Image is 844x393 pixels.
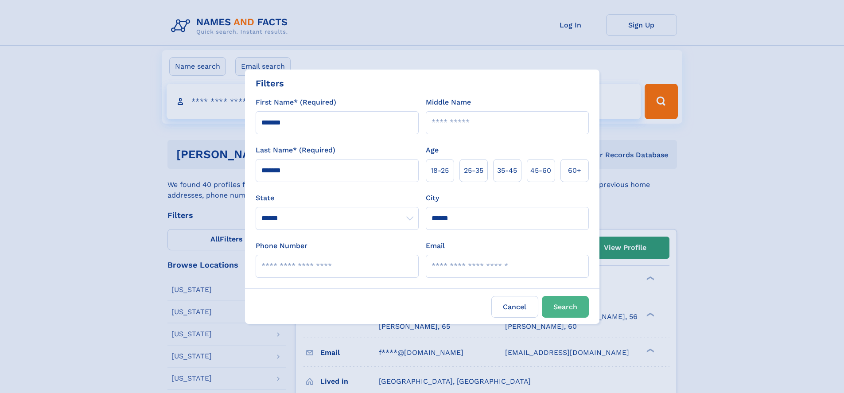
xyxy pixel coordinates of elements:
[426,241,445,251] label: Email
[256,241,307,251] label: Phone Number
[497,165,517,176] span: 35‑45
[568,165,581,176] span: 60+
[542,296,589,318] button: Search
[426,145,439,156] label: Age
[431,165,449,176] span: 18‑25
[426,97,471,108] label: Middle Name
[256,97,336,108] label: First Name* (Required)
[256,145,335,156] label: Last Name* (Required)
[256,193,419,203] label: State
[464,165,483,176] span: 25‑35
[491,296,538,318] label: Cancel
[256,77,284,90] div: Filters
[530,165,551,176] span: 45‑60
[426,193,439,203] label: City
